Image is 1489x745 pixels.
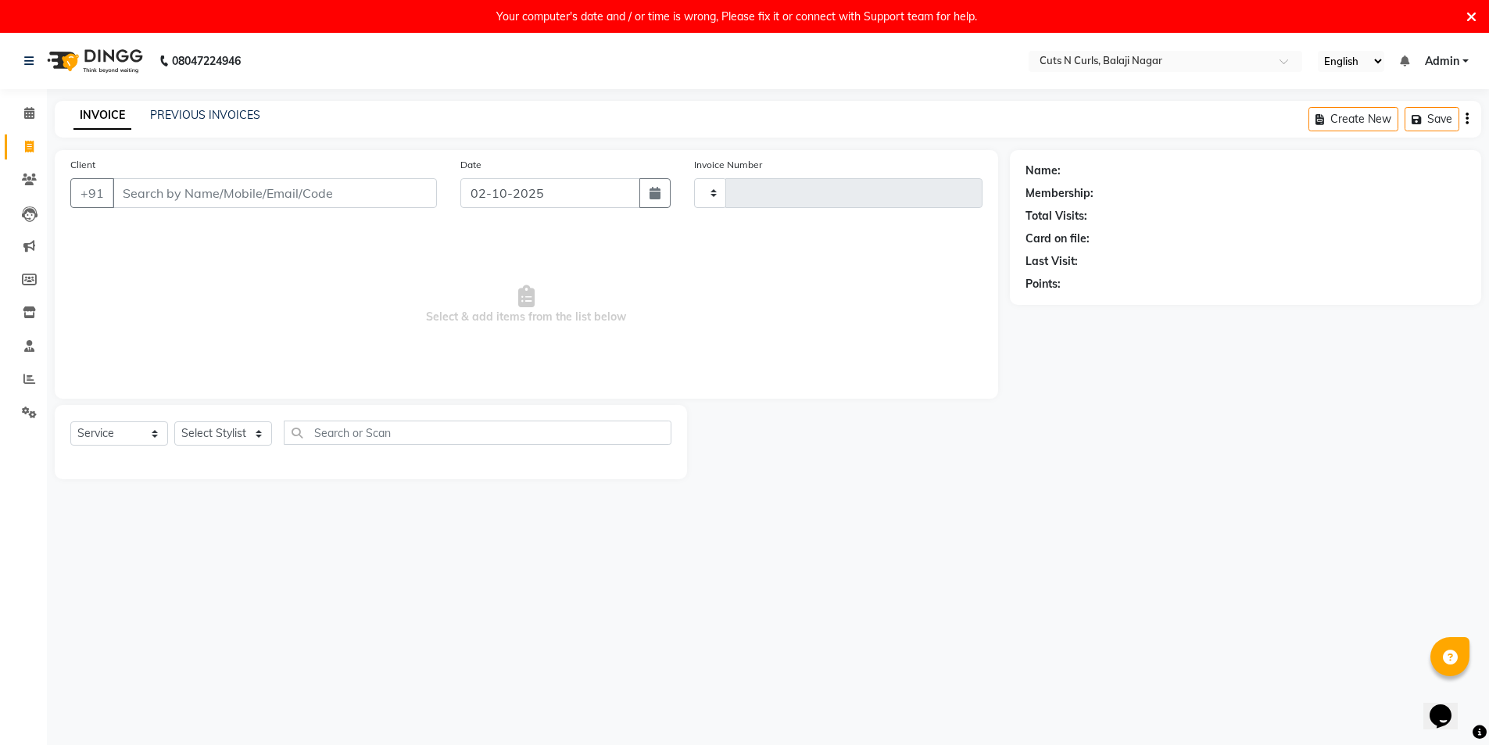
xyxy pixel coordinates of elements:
button: +91 [70,178,114,208]
input: Search by Name/Mobile/Email/Code [113,178,437,208]
div: Membership: [1025,185,1093,202]
img: logo [40,39,147,83]
label: Client [70,158,95,172]
a: PREVIOUS INVOICES [150,108,260,122]
b: 08047224946 [172,39,241,83]
div: Name: [1025,163,1061,179]
iframe: chat widget [1423,682,1473,729]
span: Select & add items from the list below [70,227,983,383]
a: INVOICE [73,102,131,130]
button: Save [1405,107,1459,131]
div: Your computer's date and / or time is wrong, Please fix it or connect with Support team for help. [496,6,977,27]
span: Admin [1425,53,1459,70]
div: Card on file: [1025,231,1090,247]
div: Last Visit: [1025,253,1078,270]
label: Date [460,158,481,172]
div: Points: [1025,276,1061,292]
div: Total Visits: [1025,208,1087,224]
label: Invoice Number [694,158,762,172]
button: Create New [1308,107,1398,131]
input: Search or Scan [284,421,671,445]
